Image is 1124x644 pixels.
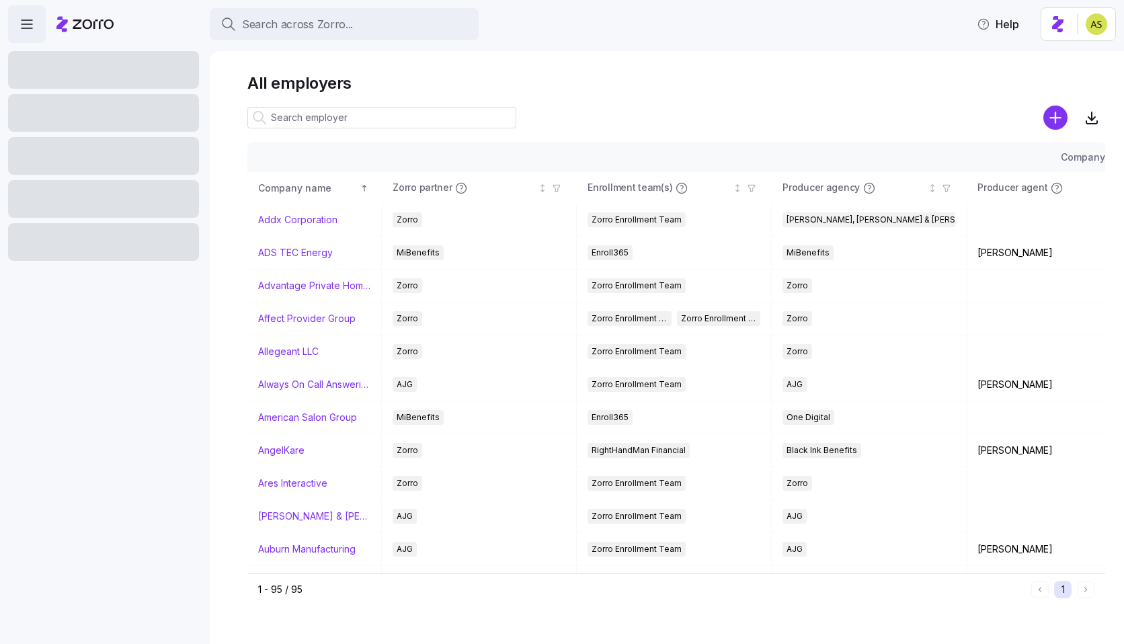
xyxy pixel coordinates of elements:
[258,246,333,259] a: ADS TEC Energy
[258,181,358,196] div: Company name
[1077,581,1094,598] button: Next page
[592,377,682,392] span: Zorro Enrollment Team
[258,279,370,292] a: Advantage Private Home Care
[928,184,937,193] div: Not sorted
[397,509,413,524] span: AJG
[397,278,418,293] span: Zorro
[977,182,1047,195] span: Producer agent
[247,73,1105,93] h1: All employers
[1086,13,1107,35] img: 2a591ca43c48773f1b6ab43d7a2c8ce9
[397,245,440,260] span: MiBenefits
[247,107,516,128] input: Search employer
[258,583,1026,596] div: 1 - 95 / 95
[592,344,682,359] span: Zorro Enrollment Team
[538,184,547,193] div: Not sorted
[247,173,382,204] th: Company nameSorted ascending
[397,212,418,227] span: Zorro
[787,245,830,260] span: MiBenefits
[588,182,672,195] span: Enrollment team(s)
[592,443,686,458] span: RightHandMan Financial
[787,344,808,359] span: Zorro
[787,212,998,227] span: [PERSON_NAME], [PERSON_NAME] & [PERSON_NAME]
[787,311,808,326] span: Zorro
[242,16,353,33] span: Search across Zorro...
[787,443,857,458] span: Black Ink Benefits
[258,312,356,325] a: Affect Provider Group
[382,173,577,204] th: Zorro partnerNot sorted
[787,278,808,293] span: Zorro
[258,444,305,457] a: AngelKare
[258,345,319,358] a: Allegeant LLC
[1054,581,1072,598] button: 1
[258,213,337,227] a: Addx Corporation
[1031,581,1049,598] button: Previous page
[210,8,479,40] button: Search across Zorro...
[393,182,452,195] span: Zorro partner
[787,476,808,491] span: Zorro
[772,173,967,204] th: Producer agencyNot sorted
[397,443,418,458] span: Zorro
[258,378,370,391] a: Always On Call Answering Service
[360,184,369,193] div: Sorted ascending
[787,509,803,524] span: AJG
[592,212,682,227] span: Zorro Enrollment Team
[787,410,830,425] span: One Digital
[397,542,413,557] span: AJG
[258,411,357,424] a: American Salon Group
[977,16,1019,32] span: Help
[681,311,757,326] span: Zorro Enrollment Experts
[787,542,803,557] span: AJG
[966,11,1030,38] button: Help
[592,509,682,524] span: Zorro Enrollment Team
[592,476,682,491] span: Zorro Enrollment Team
[592,410,629,425] span: Enroll365
[397,377,413,392] span: AJG
[258,477,327,490] a: Ares Interactive
[1043,106,1068,130] svg: add icon
[397,311,418,326] span: Zorro
[787,377,803,392] span: AJG
[397,344,418,359] span: Zorro
[592,245,629,260] span: Enroll365
[592,542,682,557] span: Zorro Enrollment Team
[258,510,370,523] a: [PERSON_NAME] & [PERSON_NAME]'s
[397,410,440,425] span: MiBenefits
[782,182,860,195] span: Producer agency
[397,476,418,491] span: Zorro
[592,311,668,326] span: Zorro Enrollment Team
[258,542,356,556] a: Auburn Manufacturing
[592,278,682,293] span: Zorro Enrollment Team
[733,184,742,193] div: Not sorted
[577,173,772,204] th: Enrollment team(s)Not sorted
